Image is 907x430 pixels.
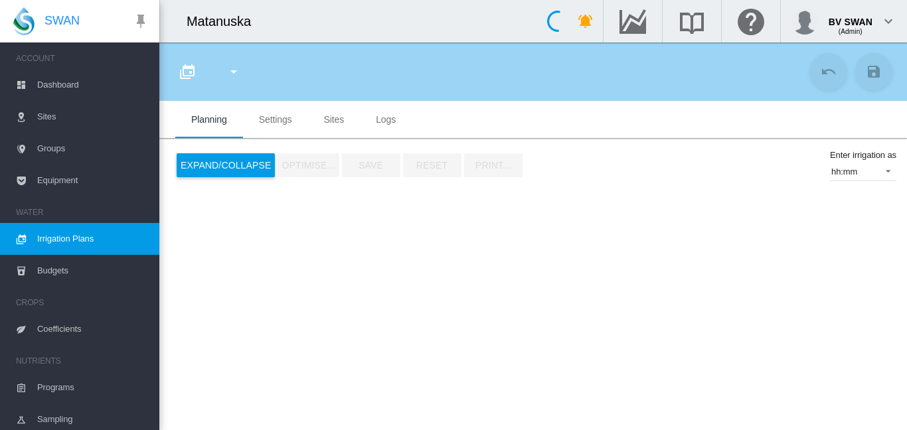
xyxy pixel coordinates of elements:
div: hh:mm [831,167,857,177]
span: WATER [16,202,149,223]
button: Cancel Changes [810,53,847,90]
img: SWAN-Landscape-Logo-Colour-drop.png [13,7,35,35]
md-tab-item: Sites [308,101,361,138]
span: Groups [37,133,149,165]
span: Budgets [37,255,149,287]
span: Coefficients [37,313,149,345]
span: Logs [376,114,396,125]
md-icon: Search the knowledge base [676,13,708,29]
button: Save Changes [855,53,892,90]
md-icon: icon-bell-ring [578,13,594,29]
span: ACCOUNT [16,48,149,69]
span: Programs [37,372,149,403]
span: (Admin) [839,28,863,35]
md-label: Enter irrigation as [830,150,896,160]
md-tab-item: Planning [175,101,243,138]
button: Save [342,153,400,177]
md-tab-item: Settings [243,101,308,138]
button: icon-menu-down [220,58,247,85]
button: Expand/Collapse [177,153,275,177]
md-icon: icon-calendar-multiple [179,64,195,80]
img: profile.jpg [791,8,818,35]
div: BV SWAN [829,10,872,23]
md-icon: icon-content-save [866,64,882,80]
button: Reset [403,153,461,177]
md-icon: icon-undo [821,64,837,80]
div: Matanuska [187,12,263,31]
button: PRINT... [464,153,523,177]
md-icon: icon-menu-down [226,64,242,80]
md-icon: icon-pin [133,13,149,29]
span: CROPS [16,292,149,313]
button: icon-bell-ring [572,8,599,35]
span: Dashboard [37,69,149,101]
button: Click to go to full list of plans [174,58,201,85]
span: SWAN [44,13,80,29]
md-icon: Click here for help [735,13,767,29]
md-icon: Go to the Data Hub [617,13,649,29]
button: OPTIMISE... [278,153,339,177]
span: Irrigation Plans [37,223,149,255]
md-icon: icon-chevron-down [880,13,896,29]
span: NUTRIENTS [16,350,149,372]
span: Sites [37,101,149,133]
span: Equipment [37,165,149,196]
